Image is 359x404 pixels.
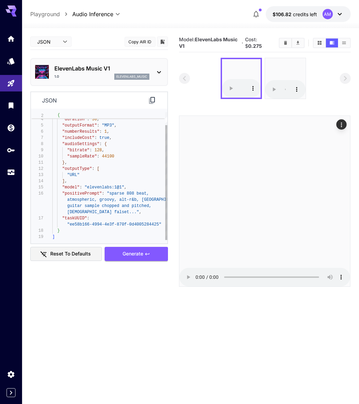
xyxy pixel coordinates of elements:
[7,101,15,110] div: Library
[31,129,43,135] div: 6
[31,141,43,147] div: 8
[7,388,15,397] button: Expand sidebar
[31,215,43,221] div: 17
[62,166,92,171] span: "outputType"
[338,39,350,47] button: Show media in list view
[87,216,89,221] span: :
[125,37,156,47] button: Copy AIR ID
[62,160,65,165] span: }
[30,10,72,18] nav: breadcrumb
[31,122,43,129] div: 5
[31,190,43,197] div: 16
[95,148,102,153] span: 128
[67,197,184,202] span: atmospheric, groovy, alt-r&b, [GEOGRAPHIC_DATA]
[159,37,166,46] button: Add to library
[80,185,82,190] span: :
[67,204,152,208] span: guitar sample chopped and pitched,
[62,185,80,190] span: "model"
[62,216,87,221] span: "taskUUID"
[87,117,89,122] span: :
[245,36,262,49] span: Cost: $
[7,34,15,43] div: Home
[97,123,99,128] span: :
[115,123,117,128] span: ,
[62,179,65,184] span: ]
[273,11,317,18] div: $106.821
[31,172,43,178] div: 13
[31,166,43,172] div: 12
[31,228,43,234] div: 18
[107,191,149,196] span: "sparse 808 beat,
[67,210,139,215] span: [DEMOGRAPHIC_DATA] falset..."
[139,210,142,215] span: ,
[67,222,162,227] span: "ee58b166-4994-4e3f-870f-0d4005284425"
[7,123,15,132] div: Wallet
[124,185,127,190] span: ,
[179,36,237,49] span: Model:
[105,129,107,134] span: 1
[102,148,105,153] span: ,
[109,135,112,140] span: ,
[54,64,149,73] p: ElevenLabs Music V1
[31,116,43,122] div: 4
[62,129,99,134] span: "numberResults"
[72,10,113,18] span: Audio Inference
[62,135,95,140] span: "includeCost"
[99,135,109,140] span: true
[97,154,99,159] span: :
[116,74,147,79] p: elevenlabs_music
[57,228,60,233] span: }
[92,117,97,122] span: 30
[95,135,97,140] span: :
[67,148,90,153] span: "bitrate"
[62,117,87,122] span: "duration"
[31,178,43,184] div: 14
[102,154,115,159] span: 44100
[54,74,59,79] p: 1.0
[337,119,347,130] div: Actions
[85,185,124,190] span: "elevenlabs:1@1"
[31,234,43,240] div: 19
[7,370,15,379] div: Settings
[62,191,102,196] span: "positivePrompt"
[242,39,243,47] p: ·
[266,6,351,22] button: $106.821AM
[313,38,351,48] div: Show media in grid viewShow media in video viewShow media in list view
[65,160,67,165] span: ,
[279,38,305,48] div: Clear AllDownload All
[62,142,99,146] span: "audioSettings"
[30,247,102,261] button: Reset to defaults
[30,10,60,18] a: Playground
[67,173,80,177] span: "URL"
[292,39,304,47] button: Download All
[179,36,237,49] b: ElevenLabs Music V1
[105,247,168,261] button: Generate
[97,117,99,122] span: ,
[323,9,333,19] div: AM
[326,39,338,47] button: Show media in video view
[7,79,15,88] div: Playground
[105,142,107,146] span: {
[31,160,43,166] div: 11
[97,166,99,171] span: [
[31,153,43,160] div: 10
[293,11,317,17] span: credits left
[31,135,43,141] div: 7
[7,146,15,154] div: API Keys
[314,39,326,47] button: Show media in grid view
[90,148,92,153] span: :
[107,129,109,134] span: ,
[7,168,15,177] div: Usage
[57,113,60,118] span: {
[123,250,143,258] span: Generate
[31,184,43,190] div: 15
[102,191,105,196] span: :
[248,43,262,49] b: 0.275
[35,62,163,83] div: ElevenLabs Music V11.0elevenlabs_music
[31,113,43,119] span: 2
[52,234,55,239] span: ]
[92,166,95,171] span: :
[62,123,97,128] span: "outputFormat"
